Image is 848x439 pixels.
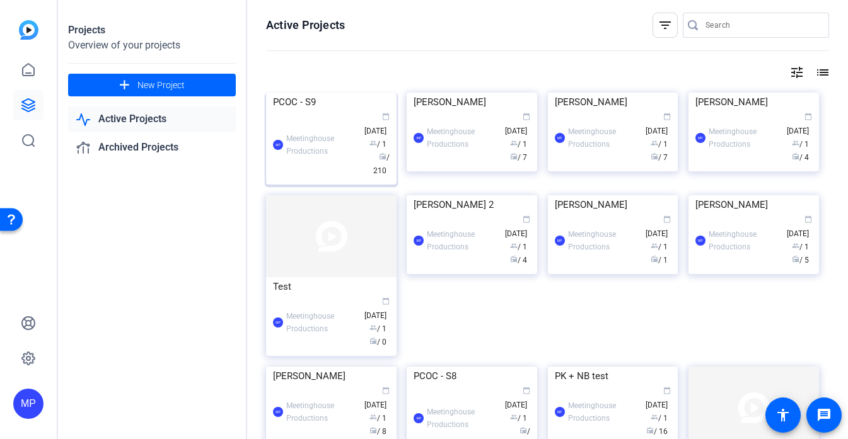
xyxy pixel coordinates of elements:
span: radio [520,426,527,434]
span: calendar_today [382,387,390,394]
span: / 5 [792,256,809,265]
div: PK + NB test [555,367,671,385]
div: Projects [68,23,236,38]
span: [DATE] [646,387,671,409]
span: calendar_today [663,387,671,394]
span: [DATE] [787,216,812,238]
span: group [369,413,377,421]
div: Meetinghouse Productions [286,132,358,157]
img: blue-gradient.svg [19,20,38,40]
a: Archived Projects [68,135,236,161]
div: Overview of your projects [68,38,236,53]
div: MP [273,317,283,328]
span: calendar_today [663,215,671,223]
span: / 1 [369,324,386,333]
mat-icon: list [814,65,829,80]
button: New Project [68,74,236,96]
span: calendar_today [382,113,390,120]
span: group [369,324,377,331]
span: / 4 [510,256,527,265]
span: calendar_today [804,215,812,223]
span: calendar_today [523,215,530,223]
div: Meetinghouse Productions [709,228,781,253]
span: radio [379,152,386,160]
span: calendar_today [663,113,671,120]
span: / 7 [651,153,668,162]
span: / 1 [510,140,527,149]
span: / 1 [510,242,527,251]
div: PCOC - S9 [273,93,390,111]
span: group [510,242,518,249]
div: Meetinghouse Productions [427,406,499,431]
input: Search [706,18,819,33]
span: group [651,413,658,421]
span: radio [510,152,518,160]
div: Meetinghouse Productions [427,228,499,253]
span: calendar_today [804,113,812,120]
div: Meetinghouse Productions [286,399,358,425]
div: Meetinghouse Productions [286,310,358,335]
span: radio [792,152,799,160]
div: [PERSON_NAME] [695,195,812,214]
span: / 1 [792,242,809,251]
span: New Project [137,79,185,92]
span: [DATE] [505,216,530,238]
span: [DATE] [505,387,530,409]
span: / 8 [369,427,386,436]
div: MP [414,413,424,423]
span: radio [369,426,377,434]
div: MP [555,236,565,246]
div: [PERSON_NAME] [555,195,671,214]
mat-icon: tune [789,65,804,80]
span: group [792,139,799,147]
span: / 1 [651,242,668,251]
a: Active Projects [68,106,236,132]
div: MP [414,236,424,246]
span: calendar_today [523,113,530,120]
span: group [792,242,799,249]
span: / 1 [369,414,386,423]
h1: Active Projects [266,18,345,33]
div: MP [555,407,565,417]
mat-icon: accessibility [775,408,791,423]
div: Meetinghouse Productions [427,125,499,151]
div: [PERSON_NAME] [695,93,812,111]
span: group [510,413,518,421]
div: [PERSON_NAME] [555,93,671,111]
span: / 1 [369,140,386,149]
div: [PERSON_NAME] 2 [414,195,530,214]
mat-icon: message [816,408,832,423]
span: radio [646,426,654,434]
span: / 16 [646,427,668,436]
span: / 1 [651,414,668,423]
div: Test [273,277,390,296]
span: [DATE] [364,387,390,409]
mat-icon: filter_list [658,18,673,33]
span: / 1 [651,140,668,149]
span: / 4 [792,153,809,162]
div: PCOC - S8 [414,367,530,385]
span: calendar_today [382,297,390,305]
span: radio [510,255,518,263]
mat-icon: add [117,77,132,93]
div: Meetinghouse Productions [568,399,640,425]
div: MP [13,389,44,419]
span: / 1 [651,256,668,265]
span: group [369,139,377,147]
span: group [510,139,518,147]
span: [DATE] [646,216,671,238]
span: radio [651,152,658,160]
span: / 1 [792,140,809,149]
span: group [651,242,658,249]
span: radio [369,337,377,345]
div: [PERSON_NAME] [273,367,390,385]
div: MP [695,236,706,246]
span: / 0 [369,338,386,346]
div: MP [555,133,565,143]
div: [PERSON_NAME] [414,93,530,111]
div: MP [695,133,706,143]
div: Meetinghouse Productions [568,125,640,151]
div: Meetinghouse Productions [709,125,781,151]
span: calendar_today [523,387,530,394]
span: radio [651,255,658,263]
